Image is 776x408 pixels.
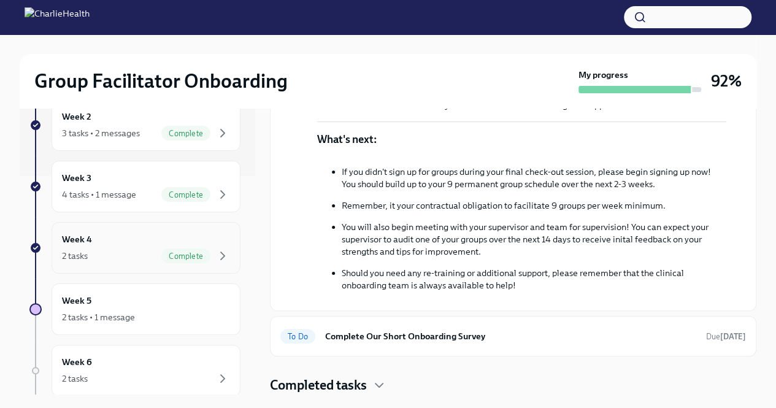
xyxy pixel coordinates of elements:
[342,199,726,212] p: Remember, it your contractual obligation to facilitate 9 groups per week minimum.
[29,161,240,212] a: Week 34 tasks • 1 messageComplete
[280,332,315,341] span: To Do
[270,376,367,395] h4: Completed tasks
[62,110,91,123] h6: Week 2
[161,129,210,138] span: Complete
[706,331,746,342] span: September 23rd, 2025 09:00
[62,171,91,185] h6: Week 3
[62,311,135,323] div: 2 tasks • 1 message
[720,332,746,341] strong: [DATE]
[29,99,240,151] a: Week 23 tasks • 2 messagesComplete
[578,69,628,81] strong: My progress
[29,283,240,335] a: Week 52 tasks • 1 message
[706,332,746,341] span: Due
[62,233,92,246] h6: Week 4
[34,69,288,93] h2: Group Facilitator Onboarding
[342,166,726,190] p: If you didn't sign up for groups during your final check-out session, please begin signing up now...
[325,329,696,343] h6: Complete Our Short Onboarding Survey
[62,372,88,385] div: 2 tasks
[62,294,91,307] h6: Week 5
[270,376,756,395] div: Completed tasks
[342,221,726,258] p: You will also begin meeting with your supervisor and team for supervision! You can expect your su...
[29,222,240,274] a: Week 42 tasksComplete
[62,188,136,201] div: 4 tasks • 1 message
[62,250,88,262] div: 2 tasks
[317,132,377,147] p: What's next:
[161,252,210,261] span: Complete
[711,70,742,92] h3: 92%
[280,326,746,346] a: To DoComplete Our Short Onboarding SurveyDue[DATE]
[25,7,90,27] img: CharlieHealth
[161,190,210,199] span: Complete
[342,267,726,291] p: Should you need any re-training or additional support, please remember that the clinical onboardi...
[29,345,240,396] a: Week 62 tasks
[62,127,140,139] div: 3 tasks • 2 messages
[62,355,92,369] h6: Week 6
